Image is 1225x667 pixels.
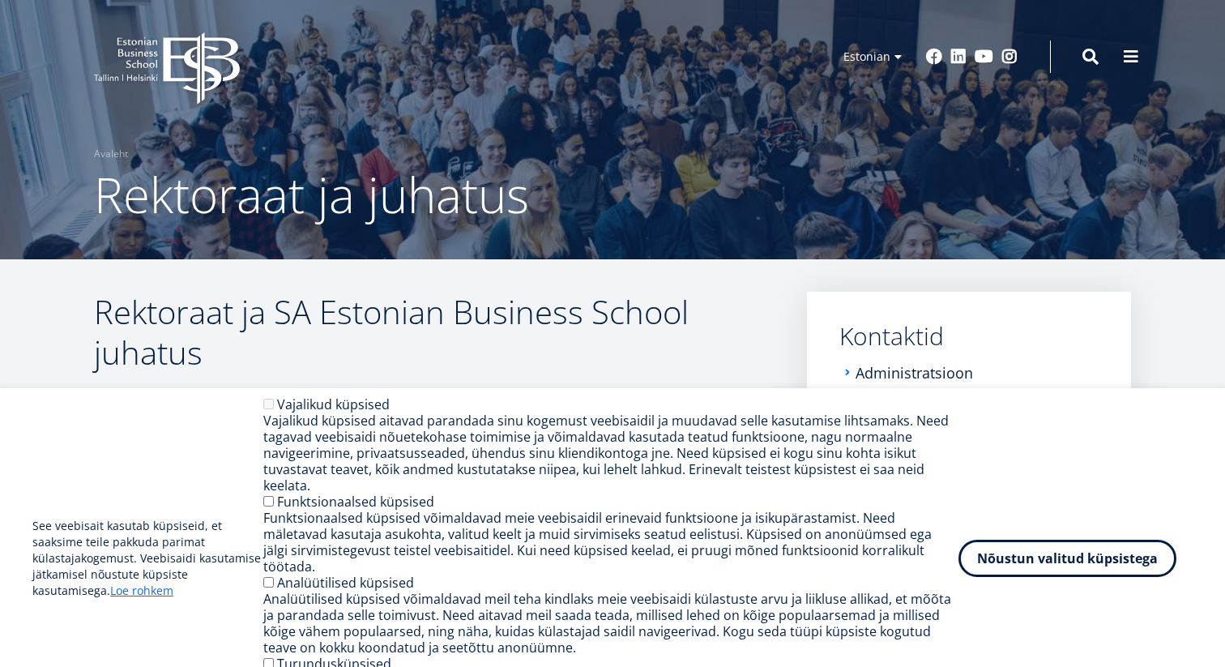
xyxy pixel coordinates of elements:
[975,49,993,65] a: Youtube
[277,395,390,413] label: Vajalikud küpsised
[926,49,942,65] a: Facebook
[263,413,958,494] div: Vajalikud küpsised aitavad parandada sinu kogemust veebisaidil ja muudavad selle kasutamise lihts...
[1001,49,1018,65] a: Instagram
[839,324,1099,348] a: Kontaktid
[856,365,973,381] a: Administratsioon
[94,146,128,162] a: Avaleht
[32,518,263,599] p: See veebisait kasutab küpsiseid, et saaksime teile pakkuda parimat külastajakogemust. Veebisaidi ...
[94,161,529,228] span: Rektoraat ja juhatus
[277,574,414,592] label: Analüütilised küpsised
[277,493,434,511] label: Funktsionaalsed küpsised
[110,583,173,599] a: Loe rohkem
[263,510,958,575] div: Funktsionaalsed küpsised võimaldavad meie veebisaidil erinevaid funktsioone ja isikupärastamist. ...
[950,49,967,65] a: Linkedin
[263,591,958,656] div: Analüütilised küpsised võimaldavad meil teha kindlaks meie veebisaidi külastuste arvu ja liikluse...
[94,292,775,373] h2: Rektoraat ja SA Estonian Business School juhatus
[958,540,1176,577] button: Nõustun valitud küpsistega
